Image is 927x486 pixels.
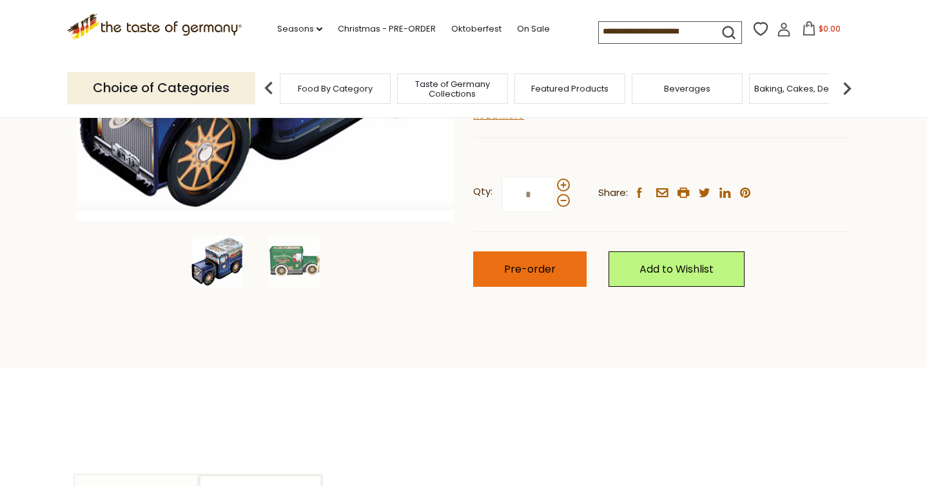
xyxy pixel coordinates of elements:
[517,22,550,36] a: On Sale
[298,84,373,93] a: Food By Category
[598,185,628,201] span: Share:
[834,75,860,101] img: next arrow
[754,84,854,93] a: Baking, Cakes, Desserts
[609,251,745,287] a: Add to Wishlist
[531,84,609,93] a: Featured Products
[664,84,710,93] a: Beverages
[473,184,493,200] strong: Qty:
[473,251,587,287] button: Pre-order
[256,75,282,101] img: previous arrow
[504,262,556,277] span: Pre-order
[794,21,848,41] button: $0.00
[451,22,502,36] a: Oktoberfest
[401,79,504,99] a: Taste of Germany Collections
[191,236,243,287] img: Haeberlein Metzger "Nostalgic Truck" Tin with Nuernberg Gingerbread, Assorted, 7.05 oz
[277,22,322,36] a: Seasons
[269,236,320,287] img: Haeberlein Metzger "Nostalgic Truck" Tin with Nuernberg Gingerbread, Assorted, 7.05 oz
[338,22,436,36] a: Christmas - PRE-ORDER
[819,23,841,34] span: $0.00
[502,177,554,212] input: Qty:
[67,72,255,104] p: Choice of Categories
